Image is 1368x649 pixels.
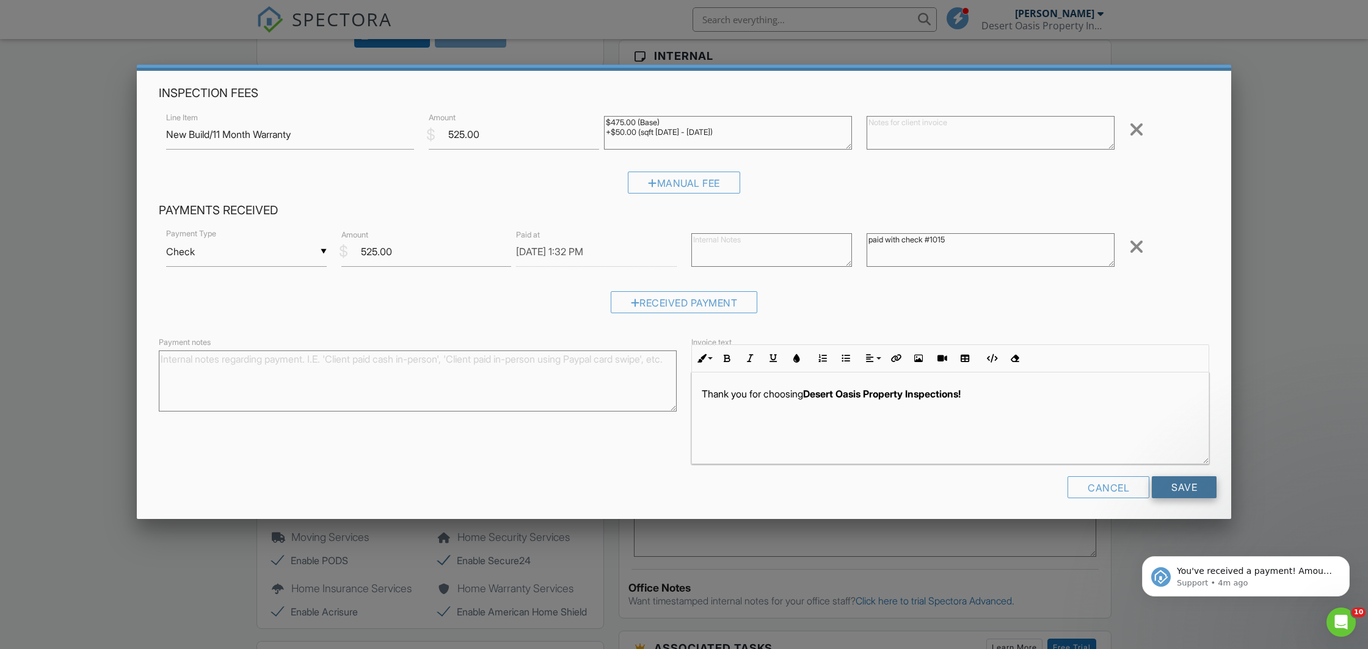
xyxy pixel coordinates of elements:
[159,337,211,348] label: Payment notes
[166,228,216,239] label: Payment Type
[691,337,732,348] label: Invoice text
[907,347,930,370] button: Insert Image (Ctrl+P)
[811,347,834,370] button: Ordered List
[1068,476,1149,498] div: Cancel
[702,387,1199,401] p: Thank you for choosing
[516,230,540,241] label: Paid at
[159,203,1209,219] h4: Payments Received
[1326,607,1356,637] iframe: Intercom live chat
[339,241,348,262] div: $
[762,347,785,370] button: Underline (Ctrl+U)
[980,347,1003,370] button: Code View
[1003,347,1026,370] button: Clear Formatting
[715,347,738,370] button: Bold (Ctrl+B)
[953,347,977,370] button: Insert Table
[628,180,740,192] a: Manual Fee
[860,347,884,370] button: Align
[884,347,907,370] button: Insert Link (Ctrl+K)
[604,116,852,150] textarea: $475.00 (Base) +$50.00 (sqft [DATE] - [DATE])
[611,300,758,312] a: Received Payment
[692,347,715,370] button: Inline Style
[785,347,808,370] button: Colors
[1352,607,1366,617] span: 10
[611,291,758,313] div: Received Payment
[429,112,456,123] label: Amount
[867,233,1115,267] textarea: paid with check #1015
[834,347,857,370] button: Unordered List
[738,347,762,370] button: Italic (Ctrl+I)
[803,388,961,400] strong: Desert Oasis Property Inspections!
[341,230,368,241] label: Amount
[930,347,953,370] button: Insert Video
[426,125,435,145] div: $
[1152,476,1217,498] input: Save
[1124,531,1368,616] iframe: Intercom notifications message
[628,172,740,194] div: Manual Fee
[166,112,198,123] label: Line Item
[159,85,1209,101] h4: Inspection Fees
